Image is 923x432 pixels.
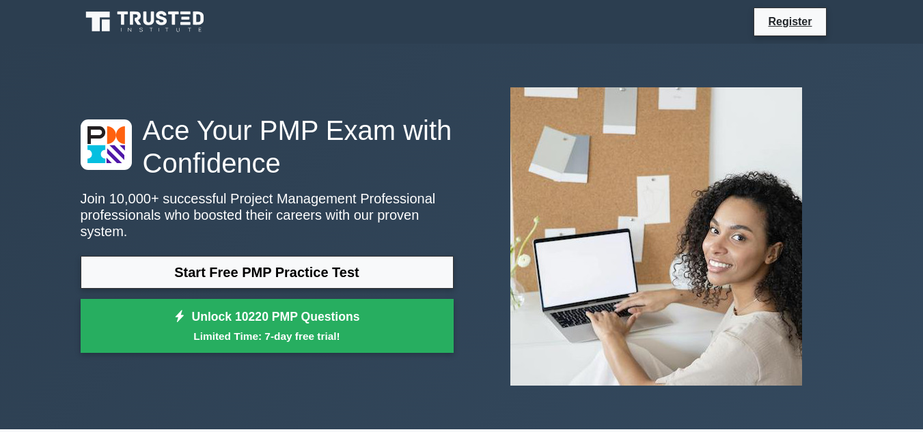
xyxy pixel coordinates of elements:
[81,299,454,354] a: Unlock 10220 PMP QuestionsLimited Time: 7-day free trial!
[98,328,437,344] small: Limited Time: 7-day free trial!
[760,13,820,30] a: Register
[81,190,454,240] p: Join 10,000+ successful Project Management Professional professionals who boosted their careers w...
[81,256,454,289] a: Start Free PMP Practice Test
[81,114,454,179] h1: Ace Your PMP Exam with Confidence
